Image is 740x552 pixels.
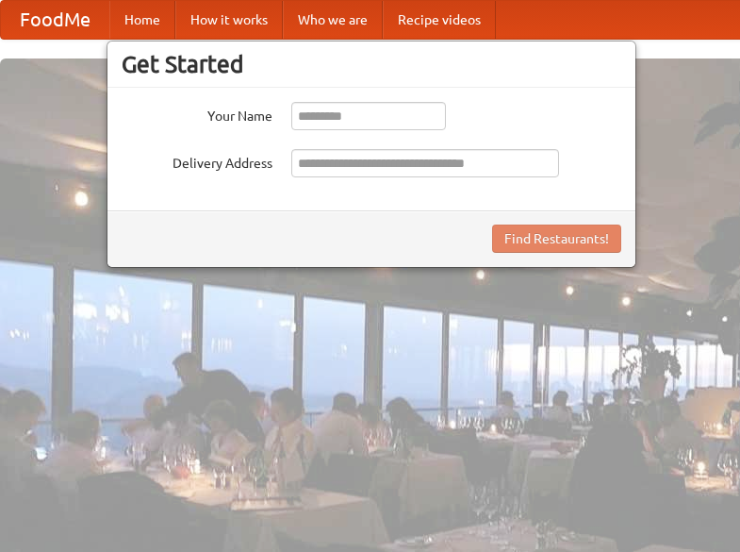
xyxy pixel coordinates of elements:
[492,225,621,253] button: Find Restaurants!
[175,1,283,39] a: How it works
[122,50,621,78] h3: Get Started
[383,1,496,39] a: Recipe videos
[109,1,175,39] a: Home
[1,1,109,39] a: FoodMe
[122,149,272,173] label: Delivery Address
[122,102,272,125] label: Your Name
[283,1,383,39] a: Who we are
